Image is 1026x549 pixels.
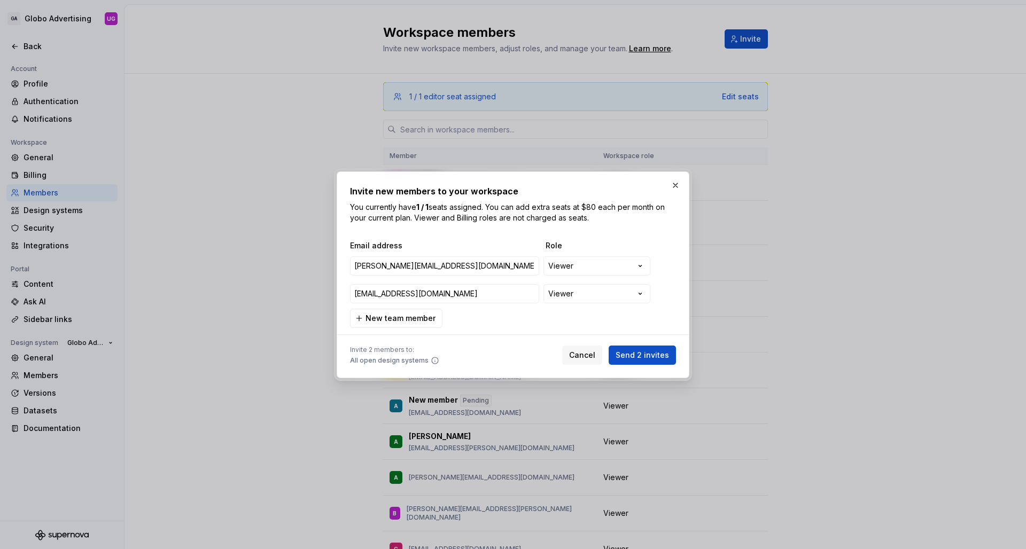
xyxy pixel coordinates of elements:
button: New team member [350,309,442,328]
span: Cancel [569,350,595,360]
span: All open design systems [350,356,429,365]
span: Email address [350,240,541,251]
b: 1 / 1 [416,202,429,211]
span: Invite 2 members to: [350,346,439,354]
button: Send 2 invites [609,346,676,365]
p: You currently have seats assigned. You can add extra seats at $80 each per month on your current ... [350,202,676,223]
h2: Invite new members to your workspace [350,185,676,198]
span: Send 2 invites [616,350,669,360]
span: Role [546,240,652,251]
button: Cancel [562,346,602,365]
span: New team member [366,313,436,324]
